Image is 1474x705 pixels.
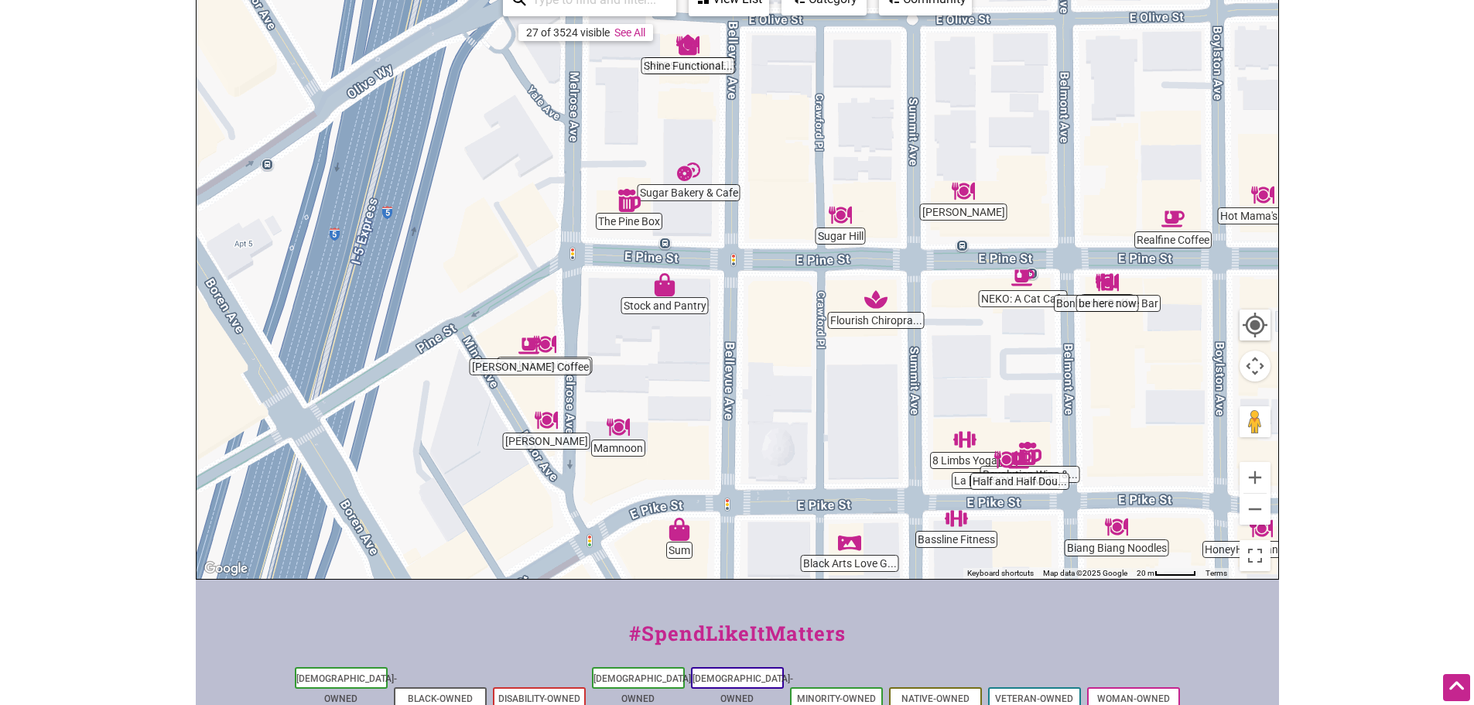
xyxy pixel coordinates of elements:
div: Stock and Pantry [653,273,676,296]
div: Tamari Bar [952,180,975,203]
a: See All [614,26,645,39]
a: Woman-Owned [1097,693,1170,704]
a: Veteran-Owned [995,693,1073,704]
div: Revolution Wine & Cocktail Lounge [1018,442,1041,465]
div: Realfine Coffee [1161,207,1185,231]
div: Bassline Fitness [945,507,968,530]
a: Minority-Owned [797,693,876,704]
div: Sum [668,518,691,541]
button: Map camera controls [1240,351,1271,382]
div: Flourish Chiropractic Spa [864,288,887,311]
span: Map data ©2025 Google [1043,569,1127,577]
a: Open this area in Google Maps (opens a new window) [200,559,251,579]
div: Biang Biang Noodles [1105,515,1128,539]
div: La Josie's [994,448,1017,471]
div: Honor Society Coffee [518,334,542,358]
a: [DEMOGRAPHIC_DATA]-Owned [693,673,793,704]
a: [DEMOGRAPHIC_DATA]-Owned [296,673,397,704]
div: Mamnoon [607,416,630,439]
div: HoneyHole Sandwiches [1250,517,1273,540]
button: Zoom in [1240,462,1271,493]
div: be here now [1096,271,1119,294]
button: Keyboard shortcuts [967,568,1034,579]
div: #SpendLikeItMatters [196,618,1279,664]
div: Sugar Hill [829,204,852,227]
a: Disability-Owned [498,693,580,704]
button: Drag Pegman onto the map to open Street View [1240,406,1271,437]
div: NEKO: A Cat Cafe [1011,266,1035,289]
div: Sugar Bakery & Cafe [677,160,700,183]
button: Zoom out [1240,494,1271,525]
div: 8 Limbs Yoga [953,428,976,451]
a: [DEMOGRAPHIC_DATA]-Owned [593,673,694,704]
button: Toggle fullscreen view [1239,540,1270,571]
div: Shine Functional Medicine [676,33,699,56]
div: 27 of 3524 visible [526,26,610,39]
a: Native-Owned [901,693,970,704]
div: Hot Mama's Pizza [1251,183,1274,207]
div: Half and Half Doughnut Co. [1008,449,1031,472]
div: Terra Plata [535,409,558,432]
div: Sankaku onigiri cafe & bar [533,333,556,356]
div: Black Arts Love Gallery and Marketplace [838,531,861,554]
span: 20 m [1137,569,1154,577]
a: Terms (opens in new tab) [1206,569,1227,577]
a: Black-Owned [408,693,473,704]
div: Scroll Back to Top [1443,674,1470,701]
button: Map Scale: 20 m per 50 pixels [1132,568,1201,579]
button: Your Location [1240,310,1271,341]
div: The Pine Box [617,189,641,212]
img: Google [200,559,251,579]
